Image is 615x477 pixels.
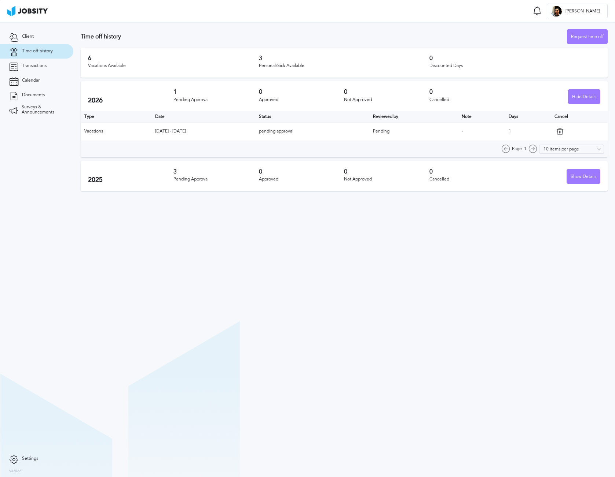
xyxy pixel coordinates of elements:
[173,97,259,103] div: Pending Approval
[551,6,562,17] div: L
[567,169,600,184] div: Show Details
[429,89,515,95] h3: 0
[255,111,369,122] th: Toggle SortBy
[462,128,463,134] span: -
[22,105,64,115] span: Surveys & Announcements
[458,111,505,122] th: Toggle SortBy
[173,168,259,175] h3: 3
[259,97,344,103] div: Approved
[567,30,607,44] div: Request time off
[568,90,600,104] div: Hide Details
[505,122,551,141] td: 1
[255,122,369,141] td: pending approval
[429,97,515,103] div: Cancelled
[22,93,45,98] span: Documents
[505,111,551,122] th: Days
[551,111,608,122] th: Cancel
[88,63,259,68] div: Vacations Available
[259,89,344,95] h3: 0
[568,89,600,104] button: Hide Details
[344,177,429,182] div: Not Approved
[22,456,38,461] span: Settings
[173,177,259,182] div: Pending Approval
[22,49,53,54] span: Time off history
[429,55,600,62] h3: 0
[88,176,173,184] h2: 2025
[81,33,567,40] h3: Time off history
[373,128,389,134] span: Pending
[344,168,429,175] h3: 0
[259,177,344,182] div: Approved
[429,63,600,68] div: Discounted Days
[344,89,429,95] h3: 0
[9,469,23,474] label: Version:
[429,177,515,182] div: Cancelled
[173,89,259,95] h3: 1
[151,111,255,122] th: Toggle SortBy
[512,146,527,152] span: Page: 1
[369,111,458,122] th: Toggle SortBy
[567,169,600,184] button: Show Details
[344,97,429,103] div: Not Approved
[567,29,608,44] button: Request time off
[22,78,40,83] span: Calendar
[22,63,47,68] span: Transactions
[547,4,608,18] button: L[PERSON_NAME]
[22,34,34,39] span: Client
[81,122,151,141] td: Vacations
[562,9,604,14] span: [PERSON_NAME]
[7,6,48,16] img: ab4bad089aa723f57921c736e9817d99.png
[151,122,255,141] td: [DATE] - [DATE]
[81,111,151,122] th: Type
[259,55,430,62] h3: 3
[88,55,259,62] h3: 6
[259,168,344,175] h3: 0
[88,97,173,104] h2: 2026
[259,63,430,68] div: Personal/Sick Available
[429,168,515,175] h3: 0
